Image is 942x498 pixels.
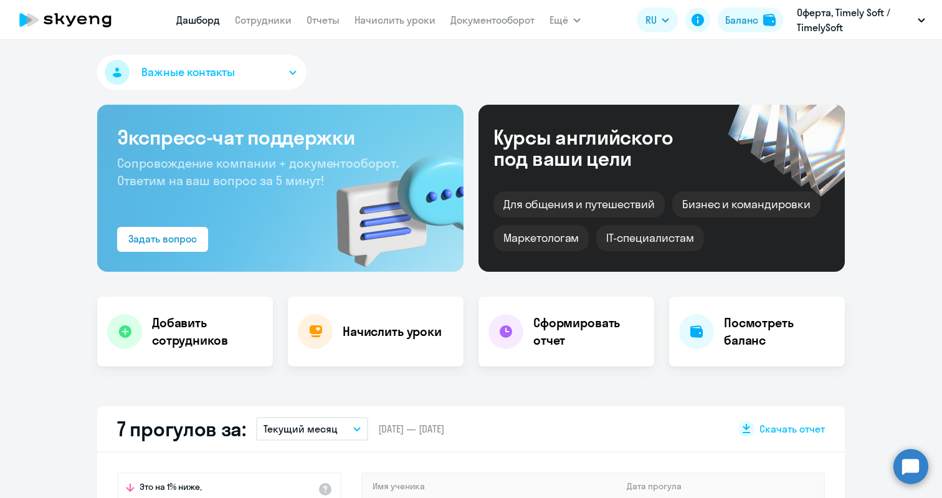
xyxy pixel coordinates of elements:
[176,14,220,26] a: Дашборд
[235,14,292,26] a: Сотрудники
[264,421,338,436] p: Текущий месяц
[450,14,535,26] a: Документооборот
[493,225,589,251] div: Маркетологам
[596,225,703,251] div: IT-специалистам
[152,314,263,349] h4: Добавить сотрудников
[725,12,758,27] div: Баланс
[672,191,821,218] div: Бизнес и командировки
[140,481,202,496] span: Это на 1% ниже,
[637,7,678,32] button: RU
[97,55,307,90] button: Важные контакты
[378,422,444,436] span: [DATE] — [DATE]
[117,155,399,188] span: Сопровождение компании + документооборот. Ответим на ваш вопрос за 5 минут!
[307,14,340,26] a: Отчеты
[533,314,644,349] h4: Сформировать отчет
[797,5,913,35] p: Оферта, Timely Soft / TimelySoft
[128,231,197,246] div: Задать вопрос
[318,132,464,272] img: bg-img
[549,7,581,32] button: Ещё
[256,417,368,441] button: Текущий месяц
[549,12,568,27] span: Ещё
[791,5,931,35] button: Оферта, Timely Soft / TimelySoft
[343,323,442,340] h4: Начислить уроки
[141,64,235,80] span: Важные контакты
[724,314,835,349] h4: Посмотреть баланс
[718,7,783,32] button: Балансbalance
[117,416,246,441] h2: 7 прогулов за:
[759,422,825,436] span: Скачать отчет
[117,227,208,252] button: Задать вопрос
[493,191,665,218] div: Для общения и путешествий
[493,127,706,169] div: Курсы английского под ваши цели
[117,125,444,150] h3: Экспресс-чат поддержки
[354,14,435,26] a: Начислить уроки
[645,12,657,27] span: RU
[763,14,776,26] img: balance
